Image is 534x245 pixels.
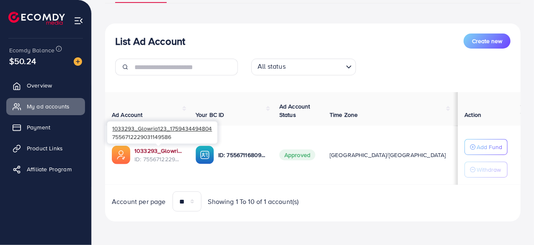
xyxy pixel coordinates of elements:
span: My ad accounts [27,102,70,111]
button: Withdraw [464,162,508,178]
span: [GEOGRAPHIC_DATA]/[GEOGRAPHIC_DATA] [330,151,446,159]
p: Add Fund [477,142,502,152]
span: Ad Account Status [279,102,310,119]
span: ID: 7556712229031149586 [134,155,182,163]
span: Overview [27,81,52,90]
div: 7556712229031149586 [107,121,217,144]
img: menu [74,16,83,26]
span: Product Links [27,144,63,152]
span: Account per page [112,197,166,206]
span: Approved [279,150,315,160]
span: 1033293_Glowria123_1759434494804 [112,124,212,132]
span: Ecomdy Balance [9,46,54,54]
h3: List Ad Account [115,35,185,47]
a: Overview [6,77,85,94]
iframe: Chat [498,207,528,239]
span: Ad Account [112,111,143,119]
span: Affiliate Program [27,165,72,173]
span: $50.24 [9,55,36,67]
a: My ad accounts [6,98,85,115]
input: Search for option [288,60,343,73]
p: ID: 7556711680949026824 [218,150,266,160]
img: image [74,57,82,66]
a: Affiliate Program [6,161,85,178]
a: Product Links [6,140,85,157]
img: logo [8,12,65,25]
span: Showing 1 To 10 of 1 account(s) [208,197,299,206]
span: Your BC ID [196,111,224,119]
span: Create new [472,37,502,45]
a: Payment [6,119,85,136]
span: Action [464,111,481,119]
div: Search for option [251,59,356,75]
button: Add Fund [464,139,508,155]
p: Withdraw [477,165,501,175]
span: All status [256,60,287,73]
img: ic-ba-acc.ded83a64.svg [196,146,214,164]
span: Time Zone [330,111,358,119]
span: Payment [27,123,50,132]
a: 1033293_Glowria123_1759434494804 [134,147,182,155]
img: ic-ads-acc.e4c84228.svg [112,146,130,164]
button: Create new [464,34,511,49]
